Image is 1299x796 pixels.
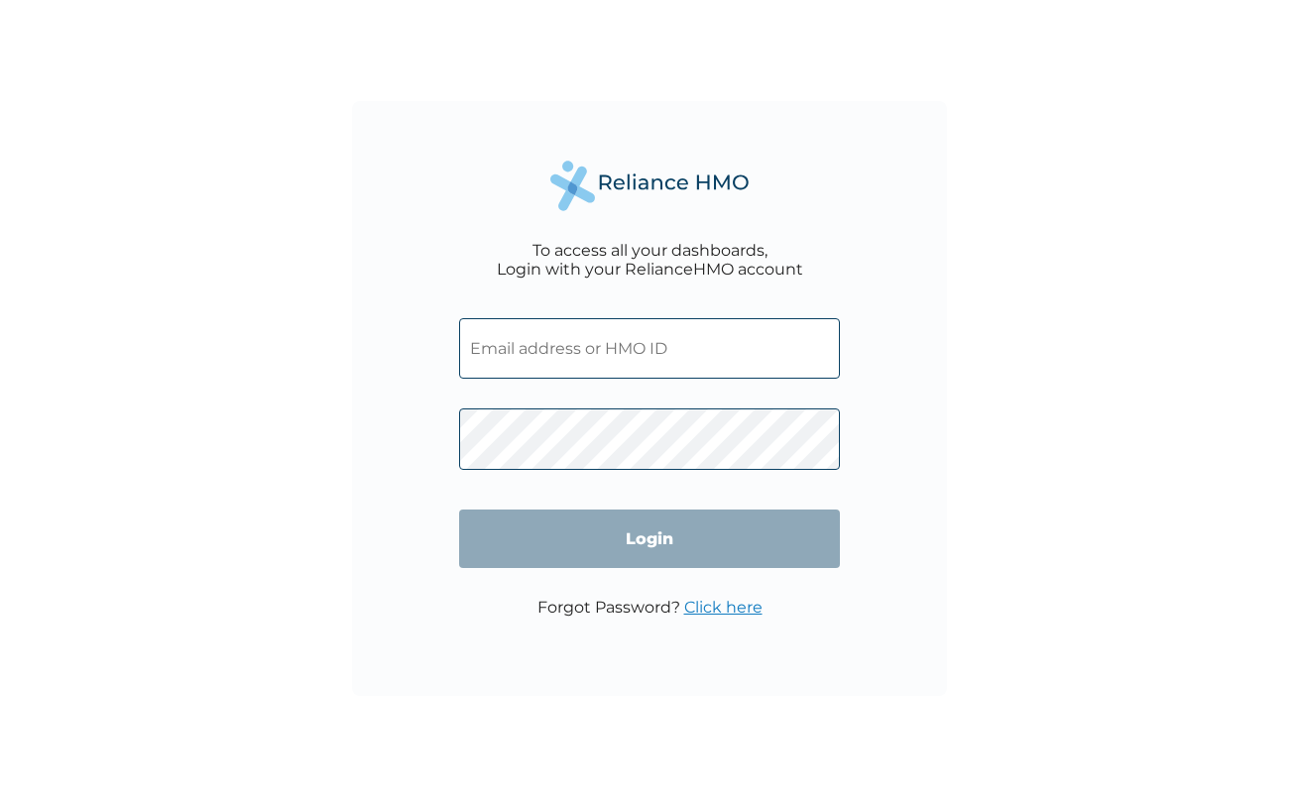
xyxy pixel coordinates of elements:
[459,510,840,568] input: Login
[537,598,763,617] p: Forgot Password?
[684,598,763,617] a: Click here
[550,161,749,211] img: Reliance Health's Logo
[497,241,803,279] div: To access all your dashboards, Login with your RelianceHMO account
[459,318,840,379] input: Email address or HMO ID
